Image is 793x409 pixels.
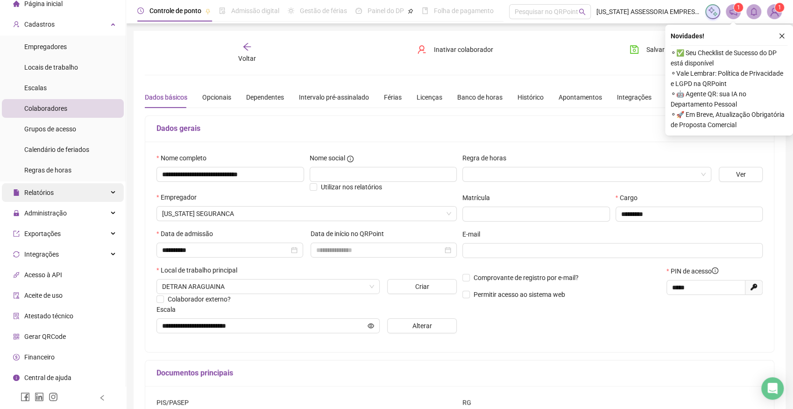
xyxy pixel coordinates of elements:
[417,92,442,102] div: Licenças
[474,291,565,298] span: Permitir acesso ao sistema web
[202,92,231,102] div: Opcionais
[21,392,30,402] span: facebook
[417,45,426,54] span: user-delete
[646,44,665,55] span: Salvar
[205,8,211,14] span: pushpin
[387,279,457,294] button: Criar
[300,7,347,14] span: Gestão de férias
[671,89,787,109] span: ⚬ 🤖 Agente QR: sua IA no Departamento Pessoal
[779,33,785,39] span: close
[736,169,746,179] span: Ver
[321,183,382,191] span: Utilizar nos relatórios
[13,313,20,319] span: solution
[24,333,66,340] span: Gerar QRCode
[412,321,432,331] span: Alterar
[408,8,413,14] span: pushpin
[24,189,54,196] span: Relatórios
[162,280,374,294] span: 401N, RUA 01, S/N - PLANO DIRETOR NORTE, PALMAS - TO, 77006-340
[729,7,737,16] span: notification
[462,193,496,203] label: Matrícula
[355,7,362,14] span: dashboard
[24,166,71,174] span: Regras de horas
[617,92,651,102] div: Integrações
[434,7,494,14] span: Folha de pagamento
[13,189,20,196] span: file
[35,392,44,402] span: linkedin
[156,229,219,239] label: Data de admissão
[137,7,144,14] span: clock-circle
[719,167,763,182] button: Ver
[246,92,284,102] div: Dependentes
[671,68,787,89] span: ⚬ Vale Lembrar: Política de Privacidade e LGPD na QRPoint
[462,229,486,239] label: E-mail
[24,21,55,28] span: Cadastros
[384,92,402,102] div: Férias
[156,367,763,379] h5: Documentos principais
[457,92,503,102] div: Banco de horas
[671,48,787,68] span: ⚬ ✅ Seu Checklist de Sucesso do DP está disponível
[579,8,586,15] span: search
[156,265,243,275] label: Local de trabalho principal
[49,392,58,402] span: instagram
[24,251,59,258] span: Integrações
[415,281,429,292] span: Criar
[24,146,89,153] span: Calendário de feriados
[559,92,602,102] div: Apontamentos
[238,55,256,62] span: Voltar
[149,7,201,14] span: Controle de ponto
[13,210,20,216] span: lock
[24,64,78,71] span: Locais de trabalho
[13,354,20,360] span: dollar
[462,397,477,408] label: RG
[368,323,374,329] span: eye
[156,153,212,163] label: Nome completo
[24,84,47,92] span: Escalas
[288,7,294,14] span: sun
[13,251,20,258] span: sync
[145,92,187,102] div: Dados básicos
[712,267,718,274] span: info-circle
[517,92,544,102] div: Histórico
[750,7,758,16] span: bell
[737,4,740,11] span: 1
[242,42,252,51] span: arrow-left
[387,318,457,333] button: Alterar
[24,209,67,217] span: Administração
[410,42,500,57] button: Inativar colaborador
[156,304,182,315] label: Escala
[219,7,226,14] span: file-done
[24,125,76,133] span: Grupos de acesso
[168,295,231,303] span: Colaborador externo?
[24,353,55,361] span: Financeiro
[368,7,404,14] span: Painel do DP
[24,292,63,299] span: Aceite de uso
[462,153,512,163] label: Regra de horas
[775,3,784,12] sup: Atualize o seu contato no menu Meus Dados
[734,3,743,12] sup: 1
[13,21,20,28] span: user-add
[156,123,763,134] h5: Dados gerais
[24,312,73,320] span: Atestado técnico
[156,192,203,202] label: Empregador
[13,272,20,278] span: api
[13,374,20,381] span: info-circle
[630,45,639,54] span: save
[13,230,20,237] span: export
[99,395,106,401] span: left
[310,153,345,163] span: Nome social
[24,271,62,279] span: Acesso à API
[24,43,67,50] span: Empregadores
[422,7,428,14] span: book
[671,266,718,276] span: PIN de acesso
[13,0,20,7] span: home
[778,4,781,11] span: 1
[767,5,781,19] img: 89980
[24,374,71,381] span: Central de ajuda
[708,7,718,17] img: sparkle-icon.fc2bf0ac1784a2077858766a79e2daf3.svg
[24,230,61,237] span: Exportações
[347,156,354,162] span: info-circle
[13,333,20,340] span: qrcode
[231,7,279,14] span: Admissão digital
[474,274,579,281] span: Comprovante de registro por e-mail?
[434,44,493,55] span: Inativar colaborador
